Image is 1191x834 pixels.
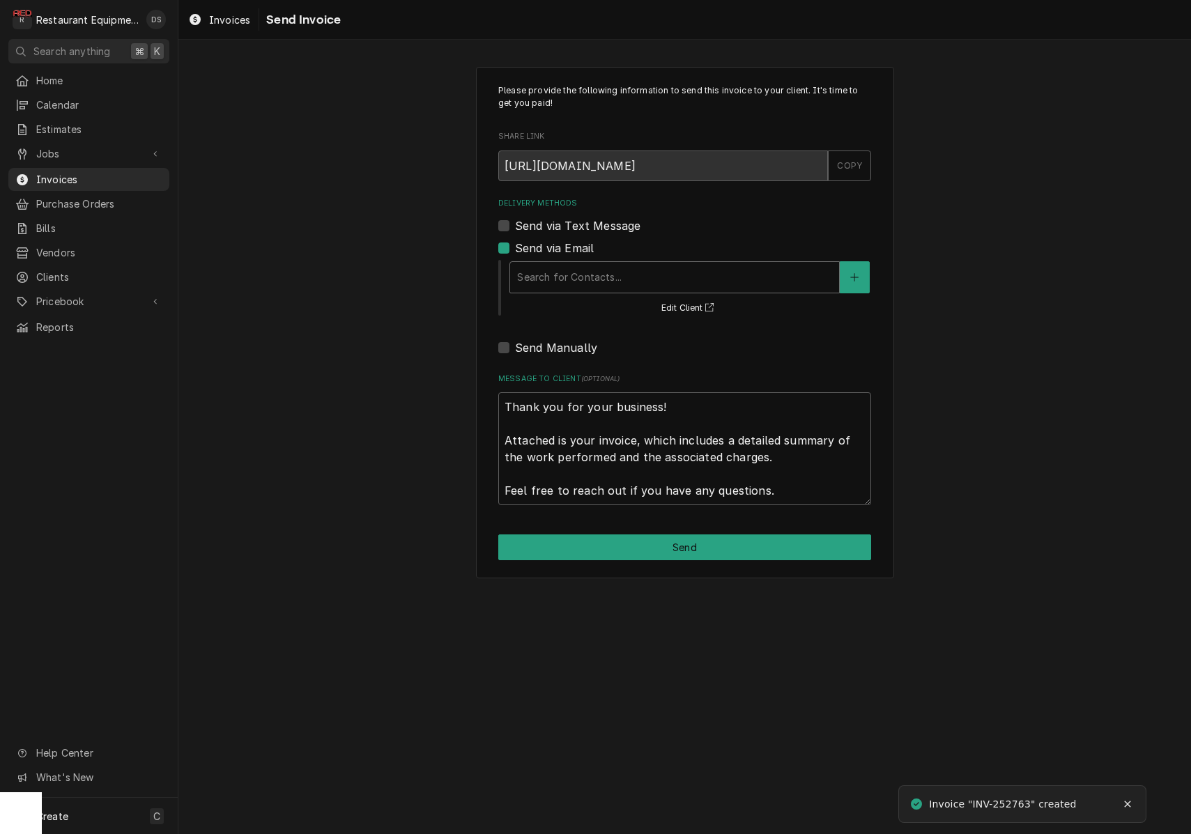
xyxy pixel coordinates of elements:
[36,810,68,822] span: Create
[8,142,169,165] a: Go to Jobs
[36,770,161,785] span: What's New
[498,131,871,180] div: Share Link
[8,217,169,240] a: Bills
[515,339,597,356] label: Send Manually
[146,10,166,29] div: DS
[36,146,141,161] span: Jobs
[8,265,169,288] a: Clients
[515,240,594,256] label: Send via Email
[659,300,720,317] button: Edit Client
[36,245,162,260] span: Vendors
[498,373,871,385] label: Message to Client
[8,316,169,339] a: Reports
[498,84,871,505] div: Invoice Send Form
[36,122,162,137] span: Estimates
[146,10,166,29] div: Derek Stewart's Avatar
[498,84,871,110] p: Please provide the following information to send this invoice to your client. It's time to get yo...
[498,392,871,505] textarea: Thank you for your business! Attached is your invoice, which includes a detailed summary of the w...
[13,10,32,29] div: Restaurant Equipment Diagnostics's Avatar
[498,198,871,209] label: Delivery Methods
[36,172,162,187] span: Invoices
[8,290,169,313] a: Go to Pricebook
[36,294,141,309] span: Pricebook
[840,261,869,293] button: Create New Contact
[498,198,871,356] div: Delivery Methods
[8,93,169,116] a: Calendar
[8,39,169,63] button: Search anything⌘K
[36,73,162,88] span: Home
[8,192,169,215] a: Purchase Orders
[498,534,871,560] div: Button Group Row
[36,13,139,27] div: Restaurant Equipment Diagnostics
[476,67,894,578] div: Invoice Send
[929,797,1078,812] div: Invoice "INV-252763" created
[8,766,169,789] a: Go to What's New
[135,44,144,59] span: ⌘
[498,373,871,505] div: Message to Client
[36,746,161,760] span: Help Center
[850,272,859,282] svg: Create New Contact
[262,10,341,29] span: Send Invoice
[498,131,871,142] label: Share Link
[8,241,169,264] a: Vendors
[8,168,169,191] a: Invoices
[154,44,160,59] span: K
[515,217,640,234] label: Send via Text Message
[36,196,162,211] span: Purchase Orders
[183,8,256,31] a: Invoices
[8,741,169,764] a: Go to Help Center
[8,118,169,141] a: Estimates
[498,534,871,560] div: Button Group
[13,10,32,29] div: R
[36,270,162,284] span: Clients
[153,809,160,824] span: C
[581,375,620,383] span: ( optional )
[36,98,162,112] span: Calendar
[36,221,162,235] span: Bills
[36,320,162,334] span: Reports
[828,150,871,181] button: COPY
[33,44,110,59] span: Search anything
[209,13,250,27] span: Invoices
[498,534,871,560] button: Send
[8,69,169,92] a: Home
